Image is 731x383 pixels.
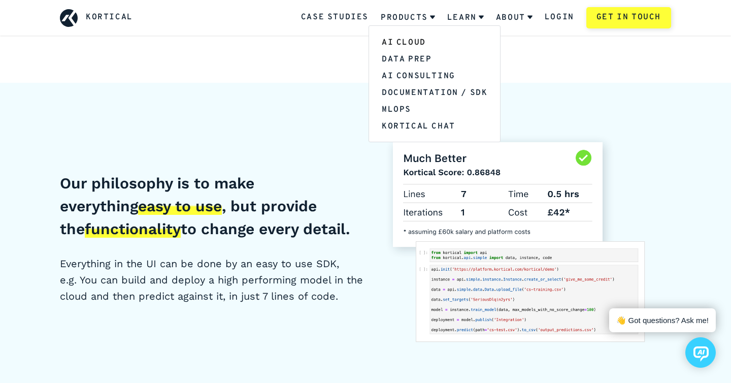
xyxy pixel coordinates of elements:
a: Kortical [86,11,133,24]
a: Kortical Chat [369,117,500,134]
a: MLOps [369,101,500,117]
a: Learn [447,5,484,31]
a: About [496,5,533,31]
a: Case Studies [301,11,369,24]
a: Get in touch [586,7,671,28]
span: easy to use [138,197,222,215]
a: Data Prep [369,50,500,67]
a: Login [545,11,574,24]
a: AI Cloud [369,34,500,50]
span: functionality [85,220,181,238]
a: AI Consulting [369,67,500,84]
p: Everything in the UI can be done by an easy to use SDK, e.g. You can build and deploy a high perf... [60,256,365,304]
a: Products [381,5,435,31]
img: Our Philosophy [365,132,671,352]
h4: Our philosophy is to make everything , but provide the to change every detail. [60,172,365,240]
a: Documentation / SDK [369,84,500,101]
